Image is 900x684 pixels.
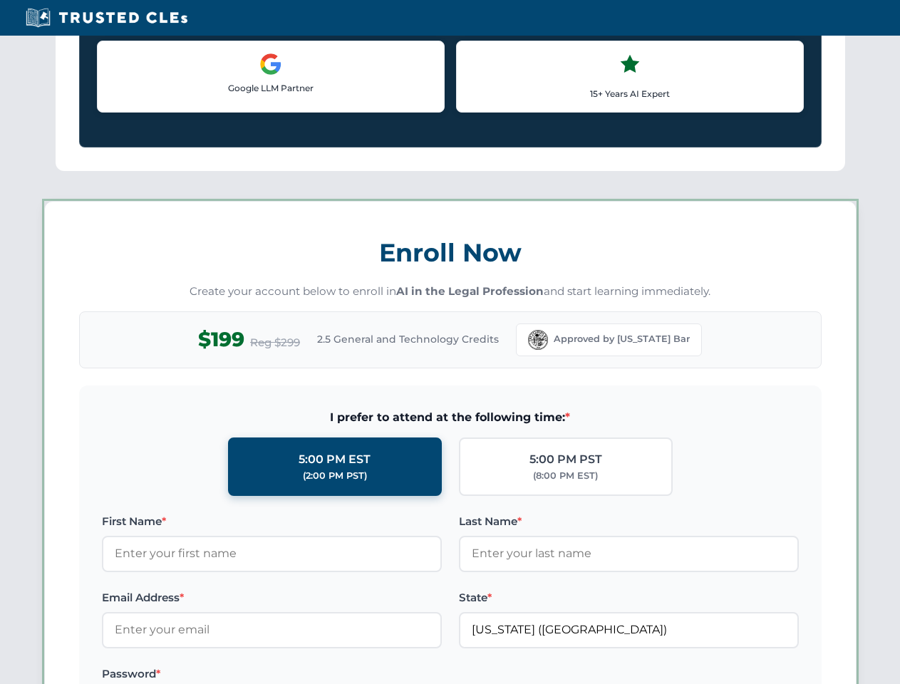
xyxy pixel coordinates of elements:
input: Florida (FL) [459,612,799,648]
p: Create your account below to enroll in and start learning immediately. [79,284,822,300]
img: Google [259,53,282,76]
div: (2:00 PM PST) [303,469,367,483]
span: Reg $299 [250,334,300,351]
span: 2.5 General and Technology Credits [317,331,499,347]
input: Enter your first name [102,536,442,571]
img: Trusted CLEs [21,7,192,28]
h3: Enroll Now [79,230,822,275]
p: Google LLM Partner [109,81,433,95]
input: Enter your email [102,612,442,648]
span: Approved by [US_STATE] Bar [554,332,690,346]
input: Enter your last name [459,536,799,571]
div: 5:00 PM EST [299,450,371,469]
p: 15+ Years AI Expert [468,87,792,100]
label: Last Name [459,513,799,530]
label: State [459,589,799,606]
label: Password [102,665,442,683]
img: Florida Bar [528,330,548,350]
span: I prefer to attend at the following time: [102,408,799,427]
label: First Name [102,513,442,530]
span: $199 [198,323,244,356]
strong: AI in the Legal Profession [396,284,544,298]
label: Email Address [102,589,442,606]
div: 5:00 PM PST [529,450,602,469]
div: (8:00 PM EST) [533,469,598,483]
